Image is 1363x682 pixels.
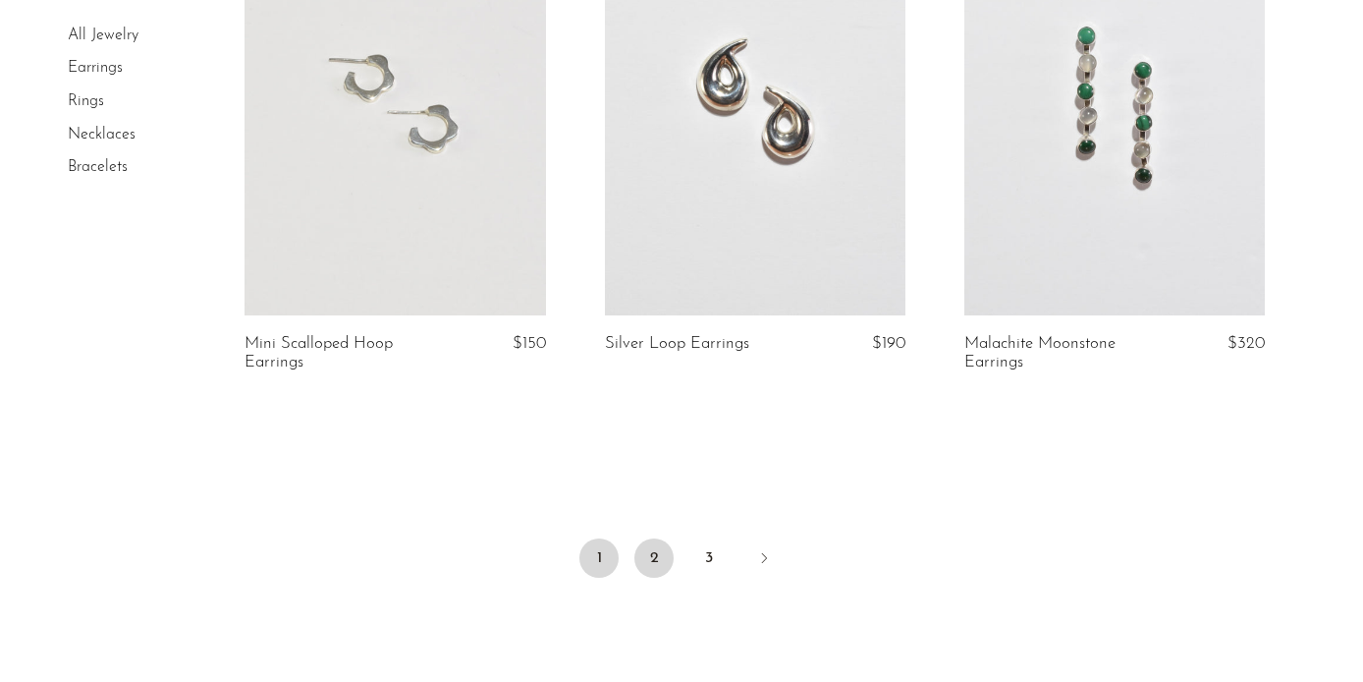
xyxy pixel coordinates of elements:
[605,335,749,353] a: Silver Loop Earrings
[245,335,443,371] a: Mini Scalloped Hoop Earrings
[579,539,619,578] span: 1
[513,335,546,352] span: $150
[68,28,138,43] a: All Jewelry
[689,539,729,578] a: 3
[964,335,1163,371] a: Malachite Moonstone Earrings
[1227,335,1265,352] span: $320
[68,93,104,109] a: Rings
[68,159,128,175] a: Bracelets
[68,61,123,77] a: Earrings
[744,539,784,582] a: Next
[68,127,136,142] a: Necklaces
[872,335,905,352] span: $190
[634,539,674,578] a: 2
